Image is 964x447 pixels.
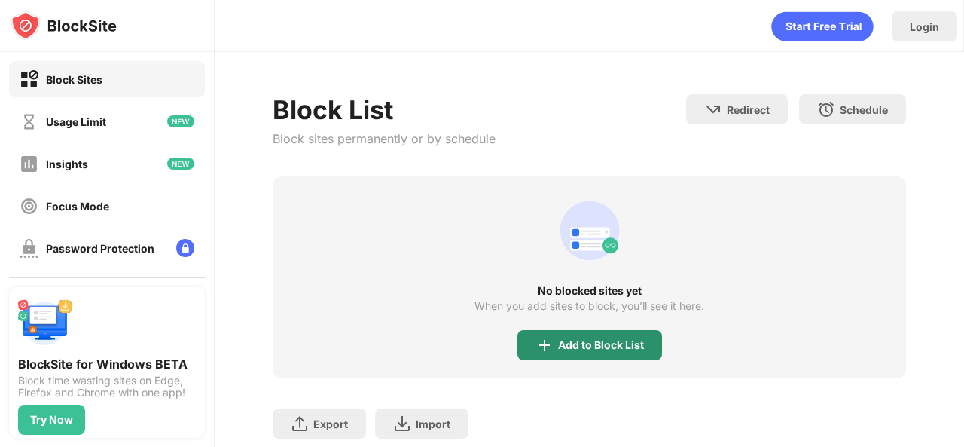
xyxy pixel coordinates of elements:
div: Block sites permanently or by schedule [273,131,496,146]
div: Redirect [727,103,770,116]
img: lock-menu.svg [176,239,194,257]
div: Focus Mode [46,200,109,213]
div: Insights [46,158,88,170]
div: Login [910,20,939,33]
img: time-usage-off.svg [20,112,38,131]
div: Schedule [840,103,888,116]
img: focus-off.svg [20,197,38,216]
div: Password Protection [46,242,154,255]
div: animation [771,11,874,41]
div: When you add sites to block, you’ll see it here. [474,300,704,312]
div: Try Now [30,414,73,426]
div: Block time wasting sites on Edge, Firefox and Chrome with one app! [18,375,196,399]
img: insights-off.svg [20,155,38,173]
div: Usage Limit [46,115,106,128]
img: password-protection-off.svg [20,239,38,258]
div: BlockSite for Windows BETA [18,357,196,372]
img: logo-blocksite.svg [11,11,117,41]
img: push-desktop.svg [18,296,72,351]
div: Export [313,418,348,430]
div: No blocked sites yet [273,285,906,297]
div: Add to Block List [558,339,644,351]
img: new-icon.svg [167,115,194,127]
img: new-icon.svg [167,158,194,170]
div: Block List [273,94,496,125]
img: block-on.svg [20,70,38,89]
div: Block Sites [46,73,102,86]
div: Import [416,418,450,430]
div: animation [554,194,626,267]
